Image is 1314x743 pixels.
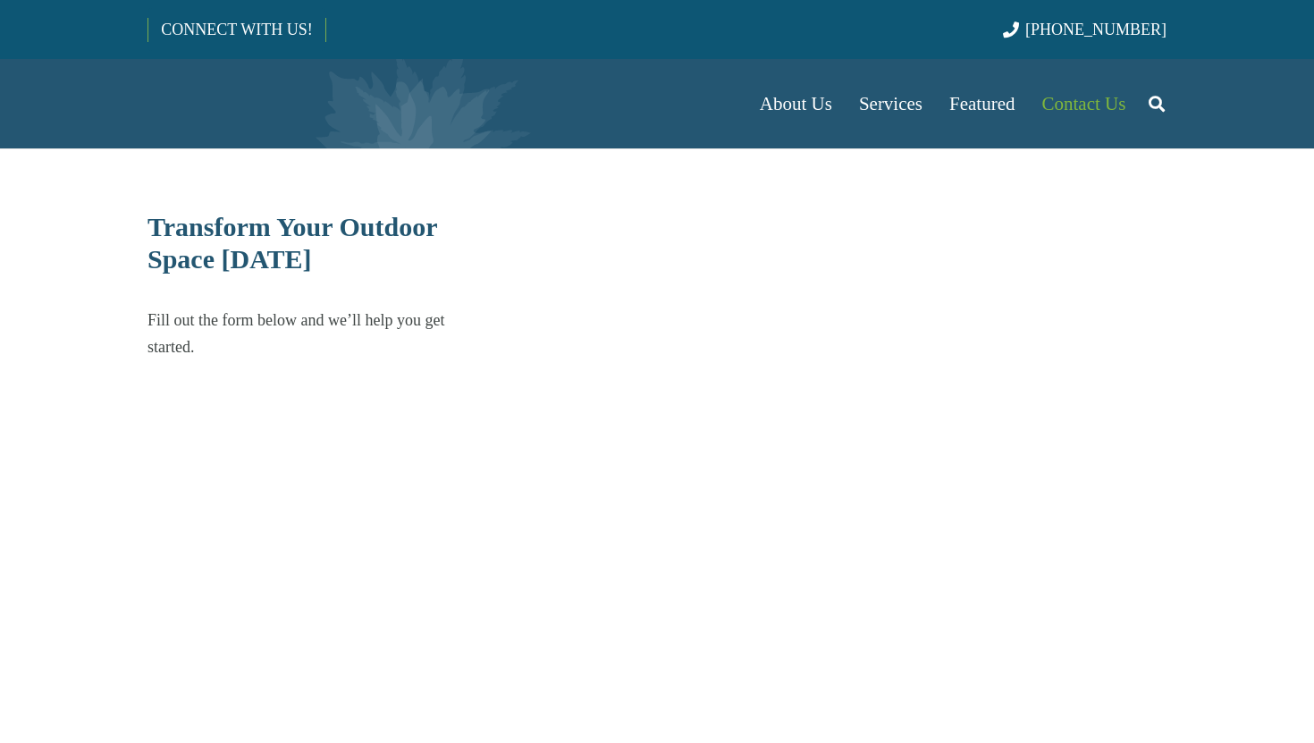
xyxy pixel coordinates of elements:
span: [PHONE_NUMBER] [1025,21,1167,38]
span: Transform Your Outdoor Space [DATE] [147,212,437,274]
a: Contact Us [1029,59,1140,148]
a: Featured [936,59,1028,148]
a: Search [1139,81,1175,126]
a: Borst-Logo [147,68,444,139]
a: About Us [746,59,846,148]
a: CONNECT WITH US! [148,8,324,51]
span: About Us [760,93,832,114]
span: Featured [949,93,1015,114]
span: Services [859,93,922,114]
p: Fill out the form below and we’ll help you get started. [147,307,481,360]
a: Services [846,59,936,148]
span: Contact Us [1042,93,1126,114]
a: [PHONE_NUMBER] [1003,21,1167,38]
